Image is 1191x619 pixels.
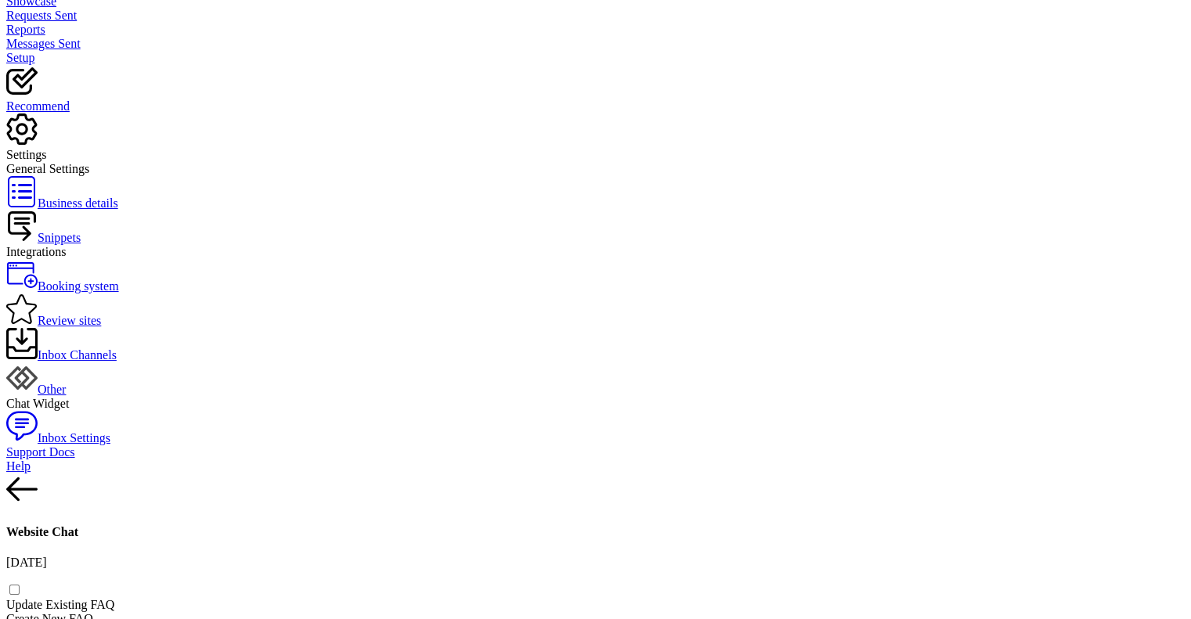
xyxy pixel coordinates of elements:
[6,383,66,396] a: Other
[6,279,119,293] a: Booking system
[6,459,1185,473] a: Help
[38,196,118,210] span: Business details
[6,196,118,210] a: Business details
[6,162,89,175] span: General Settings
[38,431,110,444] span: Inbox Settings
[6,99,1185,113] div: Recommend
[6,598,114,611] label: Update Existing FAQ
[6,51,1185,65] a: Setup
[6,314,101,327] a: Review sites
[6,245,66,258] span: Integrations
[6,37,1185,51] a: Messages Sent
[6,397,69,410] span: Chat Widget
[38,383,66,396] span: Other
[6,445,1185,459] a: Support Docs
[6,9,1185,23] a: Requests Sent
[38,231,81,244] span: Snippets
[6,556,1185,570] p: [DATE]
[38,314,101,327] span: Review sites
[6,231,81,244] a: Snippets
[6,431,110,444] a: Inbox Settings
[38,279,119,293] span: Booking system
[6,348,117,362] a: Inbox Channels
[6,525,1185,539] h4: Website Chat
[6,23,1185,37] a: Reports
[38,348,117,362] span: Inbox Channels
[6,148,1185,162] div: Settings
[6,85,1185,113] a: Recommend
